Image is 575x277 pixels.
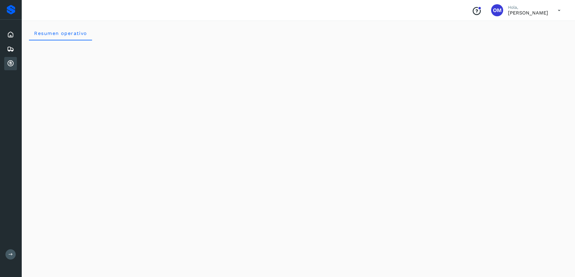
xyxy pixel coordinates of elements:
[508,10,548,16] p: OZIEL MATA MURO
[4,42,17,56] div: Embarques
[4,57,17,70] div: Cuentas por cobrar
[508,5,548,10] p: Hola,
[4,28,17,41] div: Inicio
[34,30,87,36] span: Resumen operativo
